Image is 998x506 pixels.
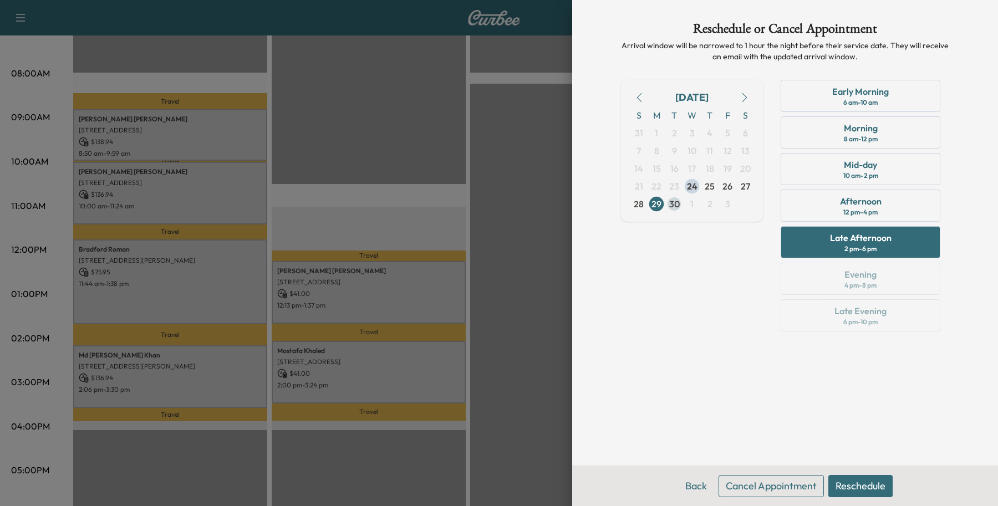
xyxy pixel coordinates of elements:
div: 2 pm - 6 pm [844,244,877,253]
span: 1 [690,197,694,211]
span: 22 [651,180,661,193]
span: M [648,106,665,124]
span: 18 [706,162,714,175]
span: 3 [690,126,695,140]
div: Morning [844,121,878,135]
span: S [736,106,754,124]
span: 11 [706,144,713,157]
span: F [719,106,736,124]
div: [DATE] [675,90,709,105]
span: 2 [672,126,677,140]
span: 26 [722,180,732,193]
button: Cancel Appointment [719,475,824,497]
div: Mid-day [844,158,877,171]
span: 14 [634,162,643,175]
div: 10 am - 2 pm [843,171,878,180]
div: 12 pm - 4 pm [843,208,878,217]
span: 23 [669,180,679,193]
span: 16 [670,162,679,175]
span: 28 [634,197,644,211]
span: 9 [672,144,677,157]
span: S [630,106,648,124]
div: 8 am - 12 pm [844,135,878,144]
span: 27 [741,180,750,193]
p: Arrival window will be narrowed to 1 hour the night before their service date. They will receive ... [621,40,949,62]
div: 6 am - 10 am [843,98,878,107]
span: 31 [635,126,643,140]
span: 19 [724,162,732,175]
button: Reschedule [828,475,893,497]
span: 3 [725,197,730,211]
span: 1 [655,126,658,140]
span: 21 [635,180,643,193]
span: 12 [724,144,732,157]
span: 4 [707,126,712,140]
span: 13 [741,144,750,157]
span: T [665,106,683,124]
span: 30 [669,197,680,211]
span: 25 [705,180,715,193]
span: 24 [687,180,697,193]
span: 8 [654,144,659,157]
span: T [701,106,719,124]
span: 5 [725,126,730,140]
span: 29 [651,197,661,211]
div: Early Morning [832,85,889,98]
span: 17 [688,162,696,175]
span: 10 [688,144,696,157]
button: Back [678,475,714,497]
div: Late Afternoon [830,231,892,244]
div: Afternoon [840,195,882,208]
span: 6 [743,126,748,140]
span: 7 [637,144,641,157]
h1: Reschedule or Cancel Appointment [621,22,949,40]
span: W [683,106,701,124]
span: 20 [740,162,751,175]
span: 2 [707,197,712,211]
span: 15 [653,162,661,175]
